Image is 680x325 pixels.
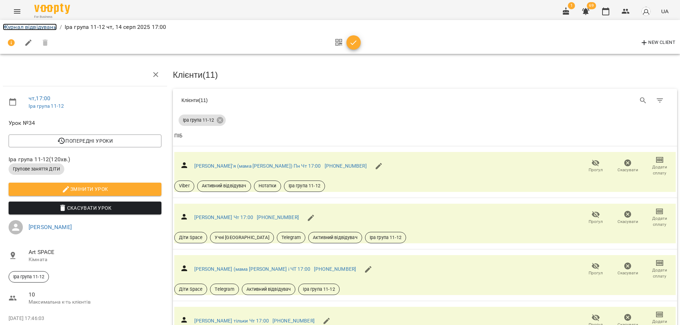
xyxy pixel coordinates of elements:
[284,183,325,189] span: Іра група 11-12
[197,183,251,189] span: Активний відвідувач
[175,286,207,293] span: Діти Space
[29,103,64,109] a: Іра група 11-12
[174,132,676,140] span: ПІБ
[65,23,166,31] p: Іра група 11-12 чт, 14 серп 2025 17:00
[272,318,315,324] a: [PHONE_NUMBER]
[661,7,669,15] span: UA
[9,134,161,147] button: Попередні уроки
[3,23,677,31] nav: breadcrumb
[580,259,612,279] button: Прогул
[568,2,575,9] span: 1
[9,183,161,195] button: Змінити урок
[648,215,671,228] span: Додати сплату
[587,2,596,9] span: 69
[194,266,310,272] a: [PERSON_NAME] (мама [PERSON_NAME] і ЧТ 17:00
[174,132,182,140] div: Sort
[644,259,676,279] button: Додати сплату
[644,156,676,176] button: Додати сплату
[34,4,70,14] img: Voopty Logo
[648,267,671,279] span: Додати сплату
[174,132,182,140] div: ПІБ
[589,167,603,173] span: Прогул
[9,155,161,164] span: Іра група 11-12 ( 120 хв. )
[612,259,644,279] button: Скасувати
[194,318,269,324] a: [PERSON_NAME] тільки Чт 17:00
[257,214,299,220] a: [PHONE_NUMBER]
[658,5,671,18] button: UA
[29,248,161,257] span: Art SPACE
[638,37,677,49] button: New Client
[617,219,638,225] span: Скасувати
[9,3,26,20] button: Menu
[29,95,50,102] a: чт , 17:00
[617,167,638,173] span: Скасувати
[175,183,194,189] span: Viber
[9,271,49,283] div: Іра група 11-12
[9,274,49,280] span: Іра група 11-12
[210,234,273,241] span: Учні [GEOGRAPHIC_DATA]
[242,286,295,293] span: Активний відвідувач
[651,92,669,109] button: Фільтр
[194,214,253,220] a: [PERSON_NAME] Чт 17:00
[29,224,72,230] a: [PERSON_NAME]
[173,70,677,80] h3: Клієнти ( 11 )
[635,92,652,109] button: Search
[29,299,161,306] p: Максимальна к-ть клієнтів
[309,234,362,241] span: Активний відвідувач
[9,202,161,214] button: Скасувати Урок
[173,89,677,112] div: Table Toolbar
[194,163,321,169] a: [PERSON_NAME]'я (мама [PERSON_NAME]) Пн Чт 17:00
[612,208,644,228] button: Скасувати
[617,270,638,276] span: Скасувати
[29,290,161,299] span: 10
[179,117,218,123] span: Іра група 11-12
[181,97,421,104] div: Клієнти ( 11 )
[589,219,603,225] span: Прогул
[640,39,675,47] span: New Client
[9,315,161,322] p: [DATE] 17:46:03
[580,208,612,228] button: Прогул
[175,234,207,241] span: Діти Space
[14,204,156,212] span: Скасувати Урок
[277,234,305,241] span: Telegram
[648,164,671,176] span: Додати сплату
[299,286,339,293] span: Іра група 11-12
[179,115,226,126] div: Іра група 11-12
[589,270,603,276] span: Прогул
[14,137,156,145] span: Попередні уроки
[29,256,161,263] p: Кімната
[14,185,156,193] span: Змінити урок
[580,156,612,176] button: Прогул
[3,24,57,30] a: Журнал відвідувань
[325,163,367,169] a: [PHONE_NUMBER]
[9,166,64,172] span: Групове заняття ДІТИ
[9,119,161,127] span: Урок №34
[644,208,676,228] button: Додати сплату
[314,266,356,272] a: [PHONE_NUMBER]
[641,6,651,16] img: avatar_s.png
[34,15,70,19] span: For Business
[365,234,406,241] span: Іра група 11-12
[60,23,62,31] li: /
[210,286,238,293] span: Telegram
[612,156,644,176] button: Скасувати
[254,183,281,189] span: Нотатки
